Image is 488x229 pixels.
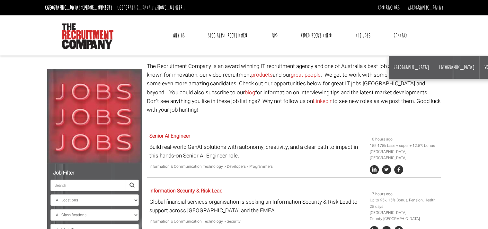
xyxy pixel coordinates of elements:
a: great people [291,71,321,79]
a: Contractors [378,4,400,11]
a: Why Us [168,28,190,44]
li: 155-175k base + super + 12.5% bonus [370,143,439,149]
a: The Jobs [351,28,375,44]
a: products [251,71,273,79]
a: blog [245,89,255,97]
a: Specialist Recruitment [203,28,254,44]
p: Global financial services organisation is seeking an Information Security & Risk Lead to support ... [149,198,365,215]
h5: Job Filter [50,170,139,176]
p: Build real-world GenAI solutions with autonomy, creativity, and a clear path to impact in this ha... [149,143,365,160]
li: [GEOGRAPHIC_DATA] County [GEOGRAPHIC_DATA] [370,210,439,222]
li: [GEOGRAPHIC_DATA]: [43,3,114,13]
a: Information Security & Risk Lead [149,187,223,195]
p: Information & Communication Technology > Security [149,218,365,225]
a: [GEOGRAPHIC_DATA] [394,64,429,71]
p: Information & Communication Technology > Developers / Programmers [149,164,365,170]
a: RPO [267,28,282,44]
li: 10 hours ago [370,136,439,142]
img: Jobs, Jobs, Jobs [47,69,142,164]
p: The Recruitment Company is an award winning IT recruitment agency and one of Australia's best job... [147,62,441,114]
a: Video Recruitment [296,28,337,44]
a: Linkedin [313,97,333,105]
li: 17 hours ago [370,191,439,197]
li: Up to 95k, 15% Bonus, Pension, Health, 25 days [370,197,439,209]
li: [GEOGRAPHIC_DATA] [GEOGRAPHIC_DATA] [370,149,439,161]
a: [PHONE_NUMBER] [82,4,112,11]
input: Search [50,180,126,191]
a: Contact [389,28,413,44]
img: The Recruitment Company [62,23,113,49]
li: [GEOGRAPHIC_DATA]: [116,3,186,13]
a: [PHONE_NUMBER] [155,4,185,11]
a: [GEOGRAPHIC_DATA] [408,4,443,11]
a: [GEOGRAPHIC_DATA] [439,64,475,71]
a: Senior AI Engineer [149,132,190,140]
